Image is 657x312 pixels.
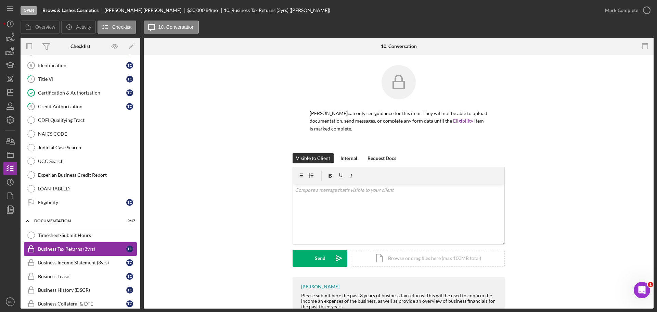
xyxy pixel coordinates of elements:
[30,63,32,67] tspan: 6
[38,90,126,96] div: Certification & Authorization
[38,274,126,279] div: Business Lease
[337,153,361,163] button: Internal
[310,110,488,133] p: [PERSON_NAME] can only see guidance for this item. They will not be able to upload documentation,...
[24,154,137,168] a: UCC Search
[24,196,137,209] a: EligibilityTC
[24,270,137,283] a: Business LeaseTC
[112,24,132,30] label: Checklist
[38,159,137,164] div: UCC Search
[24,297,137,311] a: Business Collateral & DTETC
[38,246,126,252] div: Business Tax Returns (3yrs)
[38,186,137,191] div: LOAN TABLED
[648,282,653,287] span: 1
[340,153,357,163] div: Internal
[364,153,400,163] button: Request Docs
[21,6,37,15] div: Open
[24,113,137,127] a: CDFI Qualifying Tract
[301,293,498,309] div: Please submit here the past 3 years of business tax returns. This will be used to confirm the inc...
[76,24,91,30] label: Activity
[144,21,199,34] button: 10. Conversation
[301,284,339,289] div: [PERSON_NAME]
[34,219,118,223] div: Documentation
[24,242,137,256] a: Business Tax Returns (3yrs)TC
[634,282,650,298] iframe: Intercom live chat
[126,199,133,206] div: T C
[21,21,60,34] button: Overview
[158,24,195,30] label: 10. Conversation
[24,256,137,270] a: Business Income Statement (3yrs)TC
[187,7,205,13] span: $30,000
[126,76,133,83] div: T C
[38,260,126,265] div: Business Income Statement (3yrs)
[38,287,126,293] div: Business History (DSCR)
[38,145,137,150] div: Judicial Case Search
[24,127,137,141] a: NAICS CODE
[38,63,126,68] div: Identification
[381,43,417,49] div: 10. Conversation
[293,250,347,267] button: Send
[30,77,33,81] tspan: 7
[35,24,55,30] label: Overview
[70,43,90,49] div: Checklist
[24,168,137,182] a: Experian Business Credit Report
[123,219,135,223] div: 0 / 17
[38,104,126,109] div: Credit Authorization
[126,62,133,69] div: T C
[293,153,334,163] button: Visible to Client
[8,300,13,304] text: RN
[126,273,133,280] div: T C
[126,259,133,266] div: T C
[315,250,325,267] div: Send
[24,283,137,297] a: Business History (DSCR)TC
[61,21,95,34] button: Activity
[126,103,133,110] div: T C
[126,300,133,307] div: T C
[24,182,137,196] a: LOAN TABLED
[24,86,137,100] a: Certification & AuthorizationTC
[38,172,137,178] div: Experian Business Credit Report
[38,76,126,82] div: Title VI
[126,89,133,96] div: T C
[24,59,137,72] a: 6IdentificationTC
[24,228,137,242] a: Timesheet-Submit Hours
[98,21,136,34] button: Checklist
[24,141,137,154] a: Judicial Case Search
[126,246,133,252] div: T C
[38,233,137,238] div: Timesheet-Submit Hours
[368,153,396,163] div: Request Docs
[24,100,137,113] a: 9Credit AuthorizationTC
[30,104,33,109] tspan: 9
[104,8,187,13] div: [PERSON_NAME] [PERSON_NAME]
[3,295,17,309] button: RN
[42,8,99,13] b: Brows & Lashes Cosmetics
[598,3,654,17] button: Mark Complete
[38,301,126,307] div: Business Collateral & DTE
[605,3,638,17] div: Mark Complete
[38,131,137,137] div: NAICS CODE
[126,287,133,294] div: T C
[296,153,330,163] div: Visible to Client
[453,118,473,124] a: Eligibility
[38,200,126,205] div: Eligibility
[224,8,330,13] div: 10. Business Tax Returns (3yrs) ([PERSON_NAME])
[206,8,218,13] div: 84 mo
[24,72,137,86] a: 7Title VITC
[38,117,137,123] div: CDFI Qualifying Tract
